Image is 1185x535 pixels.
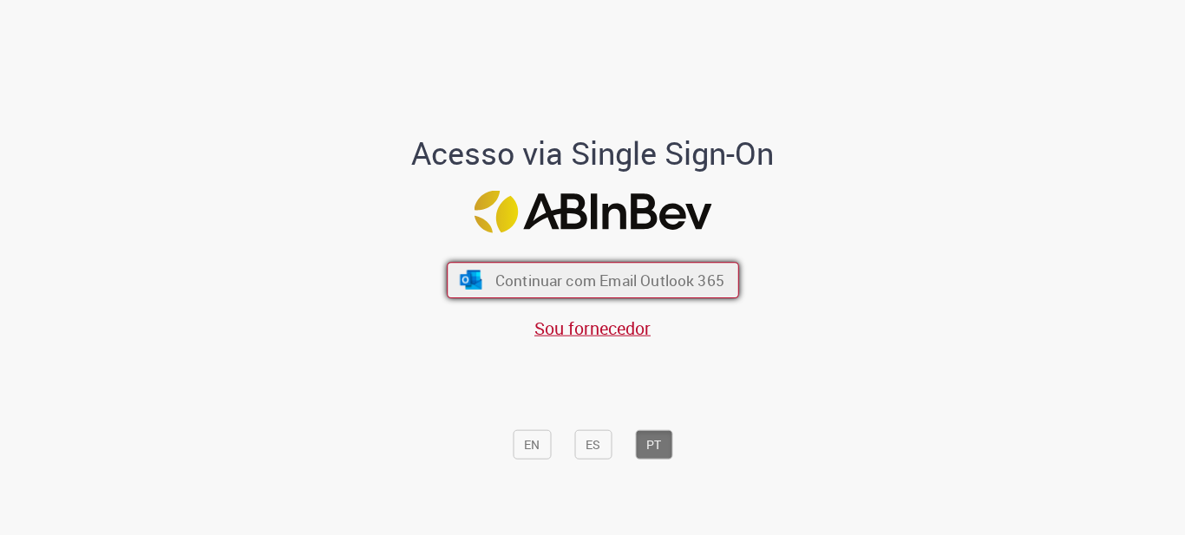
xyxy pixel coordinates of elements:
a: Sou fornecedor [534,316,651,339]
img: ícone Azure/Microsoft 360 [458,270,483,289]
img: Logo ABInBev [474,191,711,233]
button: ícone Azure/Microsoft 360 Continuar com Email Outlook 365 [447,262,739,298]
h1: Acesso via Single Sign-On [352,135,834,170]
span: Continuar com Email Outlook 365 [494,270,723,290]
button: ES [574,430,612,460]
button: PT [635,430,672,460]
button: EN [513,430,551,460]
